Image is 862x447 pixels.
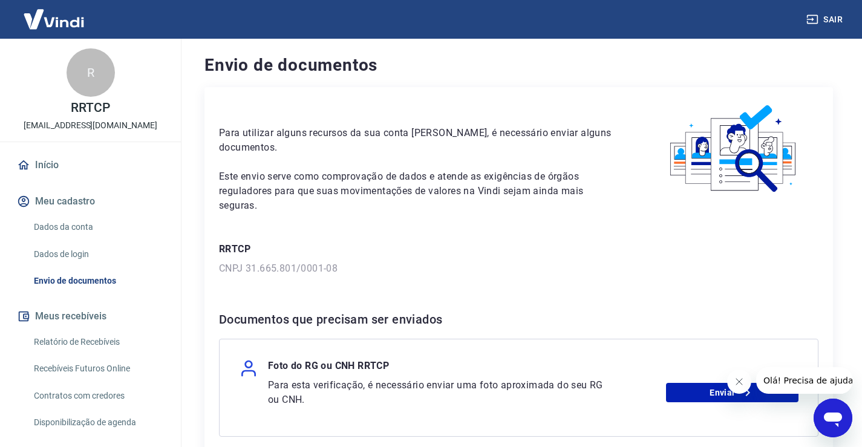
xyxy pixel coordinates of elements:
a: Relatório de Recebíveis [29,330,166,354]
a: Contratos com credores [29,383,166,408]
a: Disponibilização de agenda [29,410,166,435]
img: user.af206f65c40a7206969b71a29f56cfb7.svg [239,359,258,378]
p: Foto do RG ou CNH RRTCP [268,359,389,378]
div: R [67,48,115,97]
a: Dados de login [29,242,166,267]
img: waiting_documents.41d9841a9773e5fdf392cede4d13b617.svg [650,102,818,197]
p: CNPJ 31.665.801/0001-08 [219,261,818,276]
p: RRTCP [71,102,110,114]
button: Sair [804,8,847,31]
button: Meus recebíveis [15,303,166,330]
span: Olá! Precisa de ajuda? [7,8,102,18]
a: Dados da conta [29,215,166,240]
p: Este envio serve como comprovação de dados e atende as exigências de órgãos reguladores para que ... [219,169,621,213]
img: Vindi [15,1,93,38]
iframe: Botão para abrir a janela de mensagens [814,399,852,437]
h6: Documentos que precisam ser enviados [219,310,818,329]
p: [EMAIL_ADDRESS][DOMAIN_NAME] [24,119,157,132]
iframe: Mensagem da empresa [756,367,852,394]
p: Para esta verificação, é necessário enviar uma foto aproximada do seu RG ou CNH. [268,378,613,407]
a: Enviar [666,383,798,402]
button: Meu cadastro [15,188,166,215]
p: RRTCP [219,242,818,256]
p: Para utilizar alguns recursos da sua conta [PERSON_NAME], é necessário enviar alguns documentos. [219,126,621,155]
h4: Envio de documentos [204,53,833,77]
a: Envio de documentos [29,269,166,293]
a: Recebíveis Futuros Online [29,356,166,381]
a: Início [15,152,166,178]
iframe: Fechar mensagem [727,370,751,394]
